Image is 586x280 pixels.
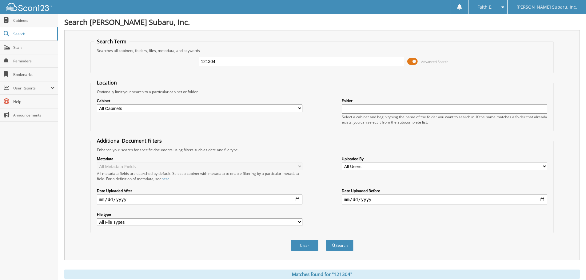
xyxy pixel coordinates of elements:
[555,250,586,280] iframe: Chat Widget
[97,212,302,217] label: File type
[13,31,54,37] span: Search
[161,176,169,181] a: here
[64,17,580,27] h1: Search [PERSON_NAME] Subaru, Inc.
[291,240,318,251] button: Clear
[94,79,120,86] legend: Location
[97,156,302,161] label: Metadata
[97,188,302,193] label: Date Uploaded After
[13,85,50,91] span: User Reports
[342,98,547,103] label: Folder
[6,3,52,11] img: scan123-logo-white.svg
[13,99,55,104] span: Help
[13,18,55,23] span: Cabinets
[13,45,55,50] span: Scan
[342,156,547,161] label: Uploaded By
[97,171,302,181] div: All metadata fields are searched by default. Select a cabinet with metadata to enable filtering b...
[94,89,550,94] div: Optionally limit your search to a particular cabinet or folder
[94,38,130,45] legend: Search Term
[97,195,302,204] input: start
[342,188,547,193] label: Date Uploaded Before
[94,48,550,53] div: Searches all cabinets, folders, files, metadata, and keywords
[342,114,547,125] div: Select a cabinet and begin typing the name of the folder you want to search in. If the name match...
[477,5,492,9] span: Faith E.
[13,112,55,118] span: Announcements
[94,137,165,144] legend: Additional Document Filters
[421,59,448,64] span: Advanced Search
[13,58,55,64] span: Reminders
[342,195,547,204] input: end
[94,147,550,152] div: Enhance your search for specific documents using filters such as date and file type.
[97,98,302,103] label: Cabinet
[516,5,577,9] span: [PERSON_NAME] Subaru, Inc.
[64,270,580,279] div: Matches found for "121304"
[326,240,353,251] button: Search
[13,72,55,77] span: Bookmarks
